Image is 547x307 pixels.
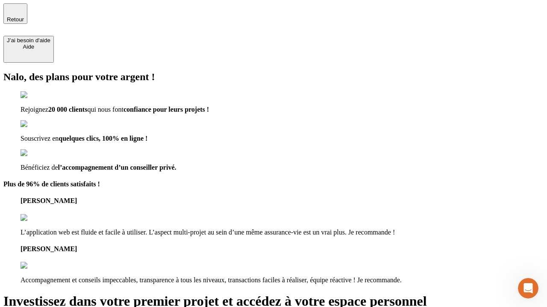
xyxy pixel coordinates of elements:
button: Retour [3,3,27,24]
div: Aide [7,43,50,50]
p: L’application web est fluide et facile à utiliser. L’aspect multi-projet au sein d’une même assur... [21,229,544,236]
span: l’accompagnement d’un conseiller privé. [58,164,176,171]
h4: [PERSON_NAME] [21,197,544,205]
span: Souscrivez en [21,135,59,142]
div: J’ai besoin d'aide [7,37,50,43]
img: checkmark [21,120,57,128]
span: confiance pour leurs projets ! [124,106,209,113]
h4: Plus de 96% de clients satisfaits ! [3,180,544,188]
span: 20 000 clients [48,106,88,113]
span: Rejoignez [21,106,48,113]
h4: [PERSON_NAME] [21,245,544,253]
iframe: Intercom live chat [518,278,538,298]
p: Accompagnement et conseils impeccables, transparence à tous les niveaux, transactions faciles à r... [21,276,544,284]
span: Retour [7,16,24,23]
img: checkmark [21,91,57,99]
img: reviews stars [21,214,63,222]
img: reviews stars [21,262,63,269]
span: quelques clics, 100% en ligne ! [59,135,147,142]
span: qui nous font [87,106,123,113]
img: checkmark [21,149,57,157]
h2: Nalo, des plans pour votre argent ! [3,71,544,83]
span: Bénéficiez de [21,164,58,171]
button: J’ai besoin d'aideAide [3,36,54,63]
